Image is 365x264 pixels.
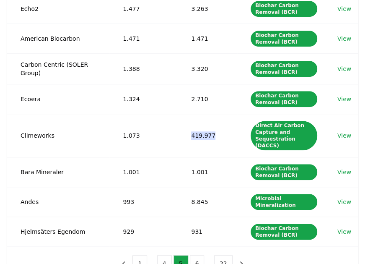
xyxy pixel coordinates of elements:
a: View [337,34,351,43]
td: 419.977 [178,114,237,157]
div: Biochar Carbon Removal (BCR) [251,1,317,17]
a: View [337,198,351,206]
div: Microbial Mineralization [251,194,317,210]
td: 929 [109,217,178,246]
td: 1.324 [109,84,178,114]
div: Biochar Carbon Removal (BCR) [251,224,317,240]
td: Andes [7,187,109,217]
div: Biochar Carbon Removal (BCR) [251,61,317,77]
a: View [337,5,351,13]
td: 1.471 [178,24,237,53]
td: 1.001 [178,157,237,187]
td: 3.320 [178,53,237,84]
td: 8.845 [178,187,237,217]
a: View [337,227,351,236]
div: Biochar Carbon Removal (BCR) [251,91,317,107]
td: 1.001 [109,157,178,187]
td: Hjelmsäters Egendom [7,217,109,246]
a: View [337,95,351,103]
td: Climeworks [7,114,109,157]
a: View [337,65,351,73]
a: View [337,131,351,140]
a: View [337,168,351,176]
td: Ecoera [7,84,109,114]
td: Carbon Centric (SOLER Group) [7,53,109,84]
td: 993 [109,187,178,217]
td: American Biocarbon [7,24,109,53]
td: Bara Mineraler [7,157,109,187]
td: 1.471 [109,24,178,53]
div: Biochar Carbon Removal (BCR) [251,31,317,47]
div: Biochar Carbon Removal (BCR) [251,164,317,180]
td: 931 [178,217,237,246]
td: 1.073 [109,114,178,157]
td: 1.388 [109,53,178,84]
td: 2.710 [178,84,237,114]
div: Direct Air Carbon Capture and Sequestration (DACCS) [251,121,317,150]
